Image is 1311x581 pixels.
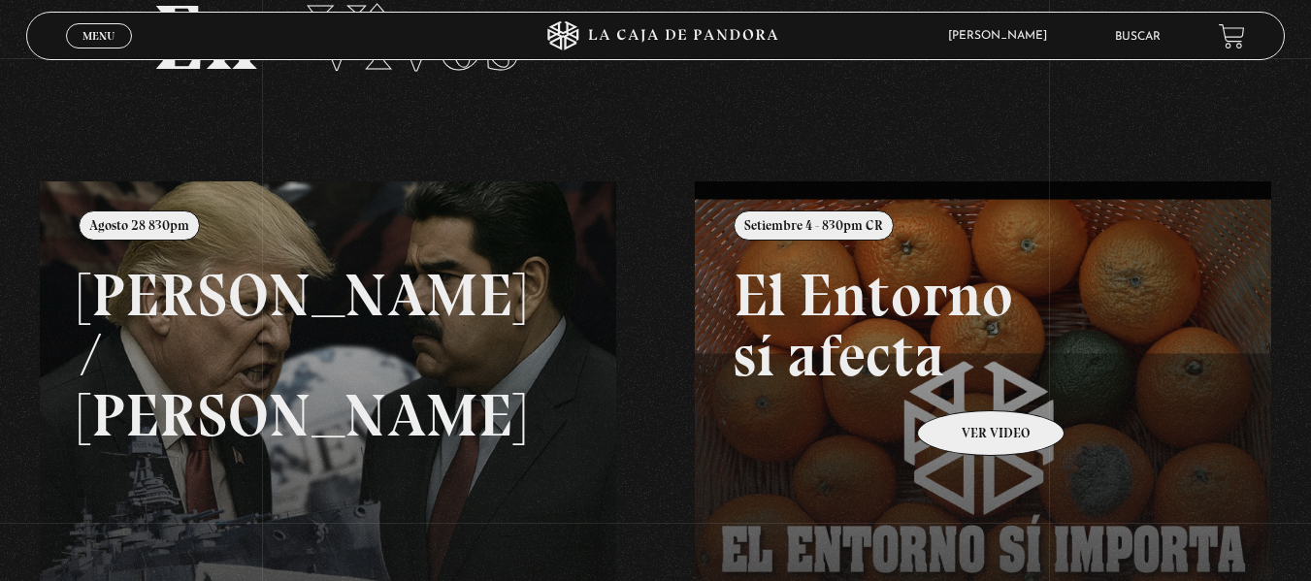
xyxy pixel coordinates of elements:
span: Cerrar [76,47,121,60]
a: Buscar [1115,31,1161,43]
span: Menu [82,30,115,42]
span: [PERSON_NAME] [938,30,1066,42]
a: View your shopping cart [1219,22,1245,48]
